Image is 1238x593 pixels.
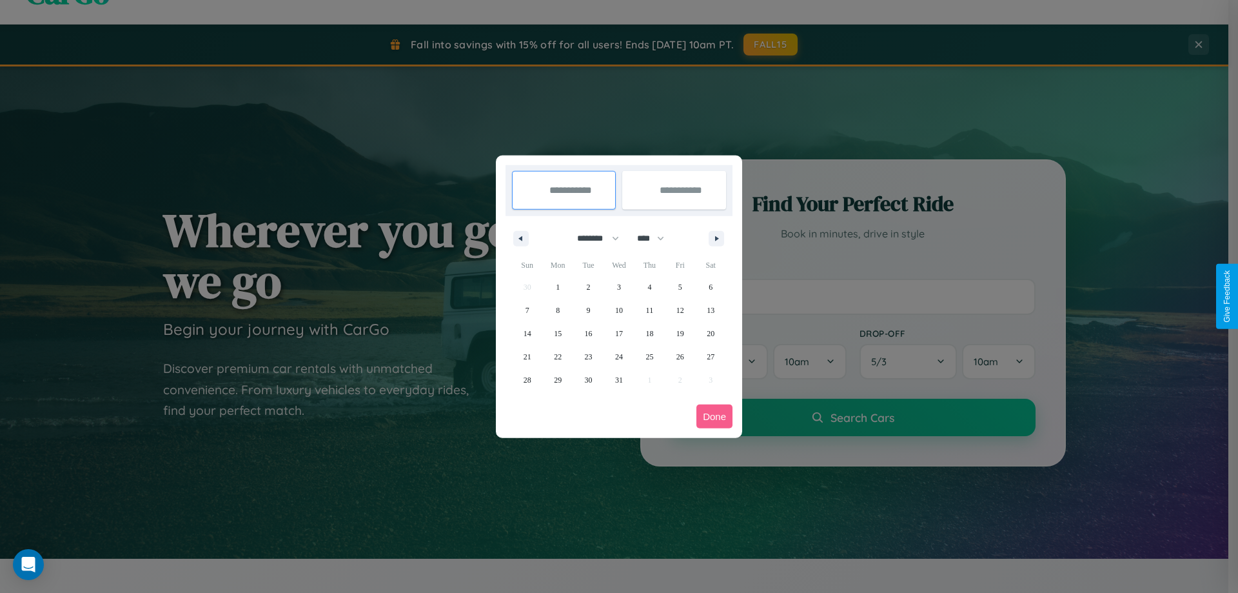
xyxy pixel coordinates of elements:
span: 14 [524,322,531,345]
button: 21 [512,345,542,368]
button: 1 [542,276,573,299]
span: Wed [604,255,634,276]
button: 19 [665,322,695,345]
span: Mon [542,255,573,276]
span: 15 [554,322,562,345]
span: 12 [676,299,684,322]
button: 11 [634,299,665,322]
span: 19 [676,322,684,345]
span: 29 [554,368,562,392]
button: 2 [573,276,604,299]
button: Done [696,405,732,428]
span: 28 [524,368,531,392]
span: 1 [556,276,560,299]
span: 10 [615,299,623,322]
div: Give Feedback [1223,270,1232,323]
button: 18 [634,322,665,345]
span: 26 [676,345,684,368]
span: 16 [585,322,593,345]
span: 8 [556,299,560,322]
span: 18 [645,322,653,345]
button: 20 [696,322,726,345]
button: 24 [604,345,634,368]
span: Sat [696,255,726,276]
button: 26 [665,345,695,368]
button: 6 [696,276,726,299]
span: 6 [709,276,712,299]
span: Thu [634,255,665,276]
div: Open Intercom Messenger [13,549,44,580]
button: 9 [573,299,604,322]
span: 4 [647,276,651,299]
span: 21 [524,345,531,368]
span: 13 [707,299,714,322]
span: 24 [615,345,623,368]
button: 3 [604,276,634,299]
button: 15 [542,322,573,345]
button: 28 [512,368,542,392]
button: 23 [573,345,604,368]
span: 22 [554,345,562,368]
button: 31 [604,368,634,392]
span: 3 [617,276,621,299]
span: 9 [587,299,591,322]
span: 23 [585,345,593,368]
button: 25 [634,345,665,368]
button: 12 [665,299,695,322]
span: 25 [645,345,653,368]
button: 14 [512,322,542,345]
button: 30 [573,368,604,392]
button: 13 [696,299,726,322]
button: 22 [542,345,573,368]
span: 11 [646,299,654,322]
span: 5 [678,276,682,299]
button: 5 [665,276,695,299]
span: 31 [615,368,623,392]
button: 16 [573,322,604,345]
span: 2 [587,276,591,299]
span: Fri [665,255,695,276]
button: 29 [542,368,573,392]
span: 27 [707,345,714,368]
span: Sun [512,255,542,276]
span: 7 [526,299,529,322]
button: 27 [696,345,726,368]
button: 7 [512,299,542,322]
button: 17 [604,322,634,345]
span: 17 [615,322,623,345]
button: 10 [604,299,634,322]
button: 8 [542,299,573,322]
span: Tue [573,255,604,276]
span: 20 [707,322,714,345]
span: 30 [585,368,593,392]
button: 4 [634,276,665,299]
